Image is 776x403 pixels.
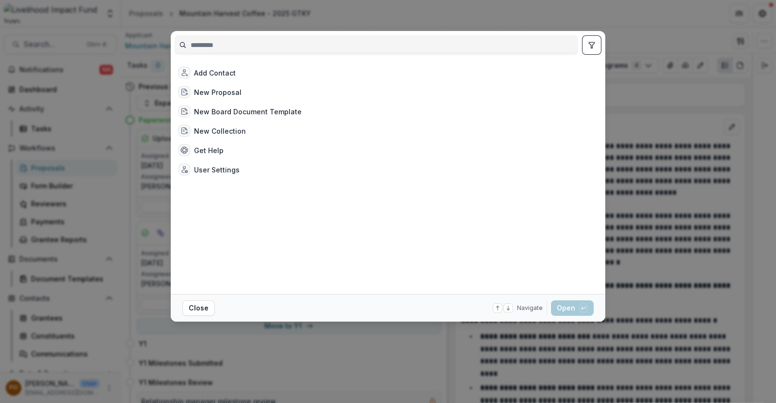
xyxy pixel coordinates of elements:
button: Close [182,300,215,316]
div: User Settings [194,165,240,175]
div: New Proposal [194,87,242,97]
div: New Board Document Template [194,107,302,117]
div: Add Contact [194,68,236,78]
button: Open [551,300,594,316]
div: New Collection [194,126,246,136]
div: Get Help [194,145,224,155]
span: Navigate [517,304,543,312]
button: toggle filters [582,35,601,55]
